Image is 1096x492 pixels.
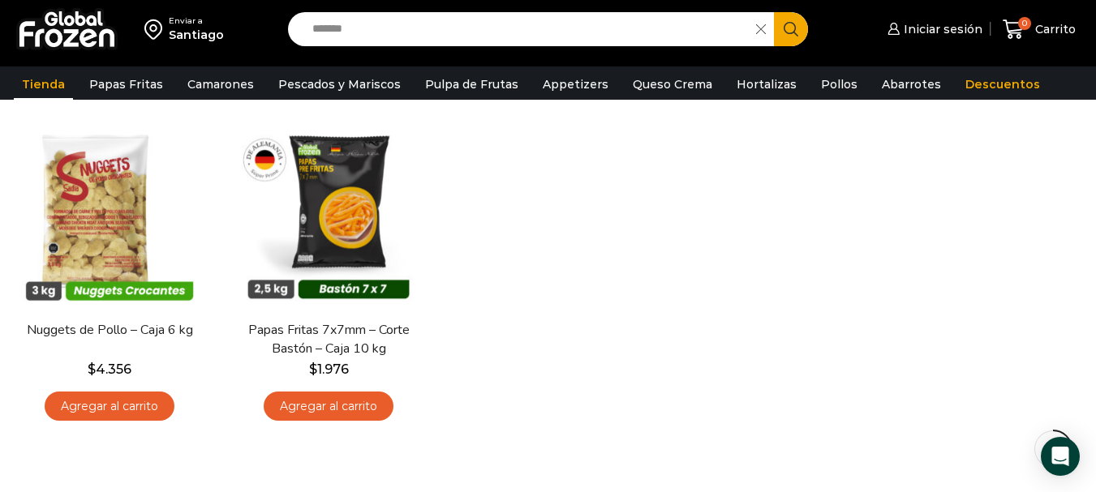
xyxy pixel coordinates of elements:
div: Enviar a [169,15,224,27]
div: Santiago [169,27,224,43]
a: Pulpa de Frutas [417,69,527,100]
a: Nuggets de Pollo – Caja 6 kg [22,321,197,340]
a: Pescados y Mariscos [270,69,409,100]
bdi: 4.356 [88,362,131,377]
a: Papas Fritas 7x7mm – Corte Bastón – Caja 10 kg [241,321,416,358]
a: Tienda [14,69,73,100]
a: Hortalizas [729,69,805,100]
div: Open Intercom Messenger [1041,437,1080,476]
span: Carrito [1031,21,1076,37]
a: Descuentos [957,69,1048,100]
a: Abarrotes [874,69,949,100]
bdi: 1.976 [309,362,349,377]
span: $ [309,362,317,377]
span: Iniciar sesión [900,21,982,37]
a: Papas Fritas [81,69,171,100]
a: Agregar al carrito: “Nuggets de Pollo - Caja 6 kg” [45,391,174,421]
a: Agregar al carrito: “Papas Fritas 7x7mm - Corte Bastón - Caja 10 kg” [264,391,393,421]
a: Pollos [813,69,866,100]
a: Iniciar sesión [883,13,982,45]
a: Camarones [179,69,262,100]
span: $ [88,362,96,377]
a: Queso Crema [625,69,720,100]
span: 0 [1018,17,1031,30]
a: 0 Carrito [999,11,1080,49]
button: Search button [774,12,808,46]
img: address-field-icon.svg [144,15,169,43]
a: Appetizers [535,69,617,100]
